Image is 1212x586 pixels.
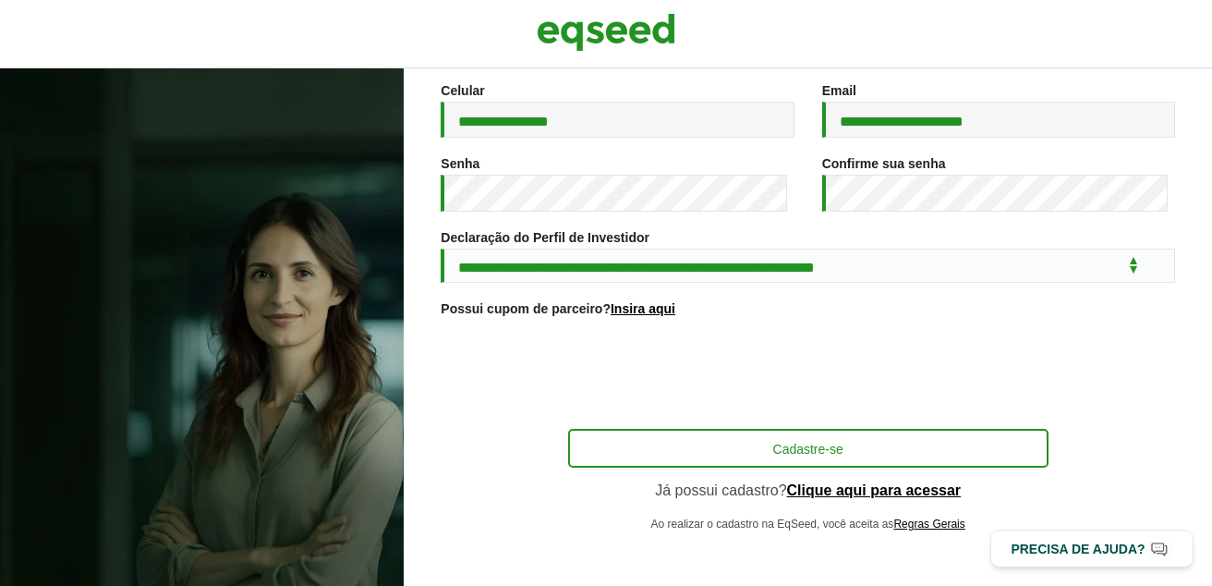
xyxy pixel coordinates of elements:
p: Já possui cadastro? [568,482,1048,499]
a: Regras Gerais [893,519,964,530]
img: EqSeed Logo [537,9,675,55]
a: Insira aqui [611,302,675,315]
label: Confirme sua senha [822,157,946,170]
label: Possui cupom de parceiro? [441,302,675,315]
p: Ao realizar o cadastro na EqSeed, você aceita as [568,518,1048,531]
button: Cadastre-se [568,429,1048,468]
iframe: reCAPTCHA [668,338,949,410]
label: Email [822,84,856,97]
a: Clique aqui para acessar [787,483,962,498]
label: Celular [441,84,484,97]
label: Senha [441,157,479,170]
label: Declaração do Perfil de Investidor [441,231,649,244]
